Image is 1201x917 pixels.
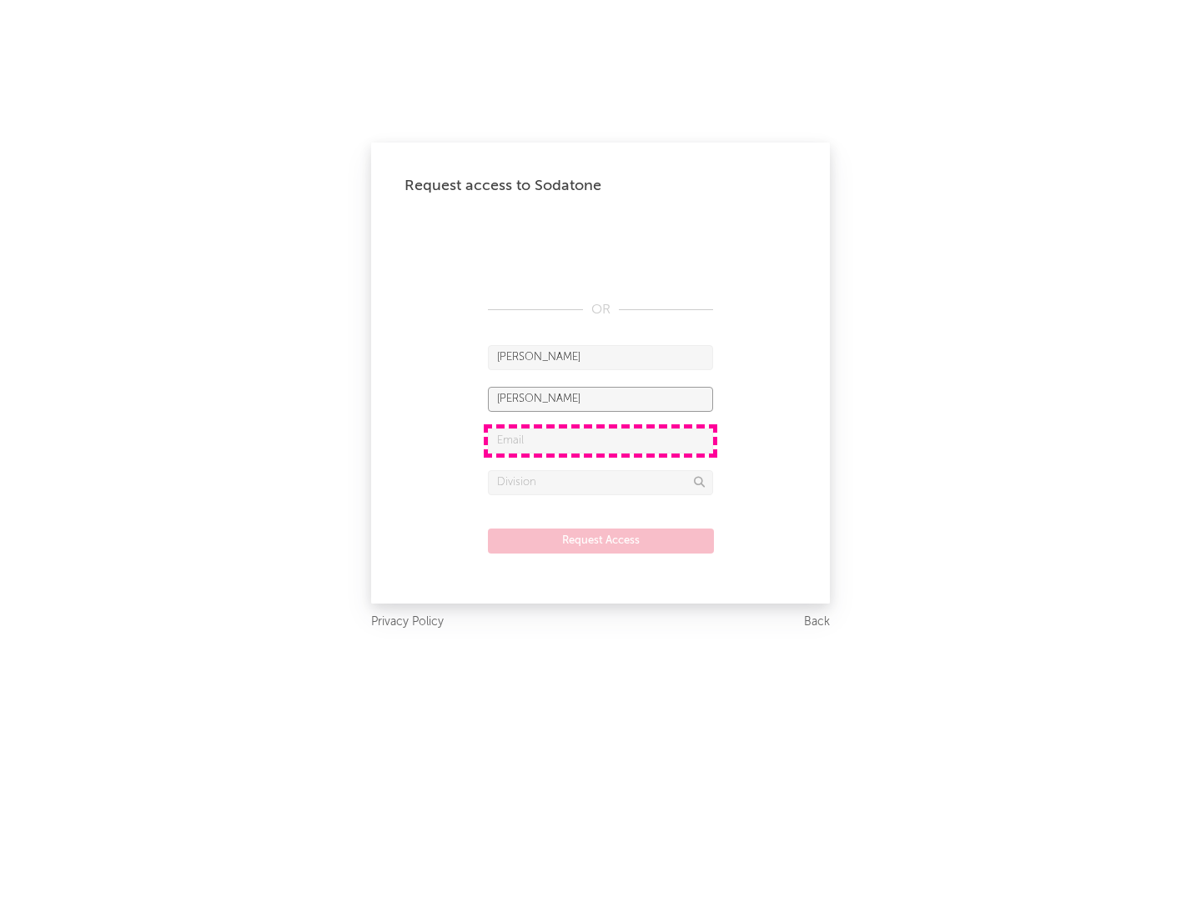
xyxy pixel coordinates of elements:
[371,612,444,633] a: Privacy Policy
[488,300,713,320] div: OR
[488,428,713,453] input: Email
[488,345,713,370] input: First Name
[488,529,714,554] button: Request Access
[405,176,796,196] div: Request access to Sodatone
[488,387,713,412] input: Last Name
[804,612,830,633] a: Back
[488,470,713,495] input: Division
